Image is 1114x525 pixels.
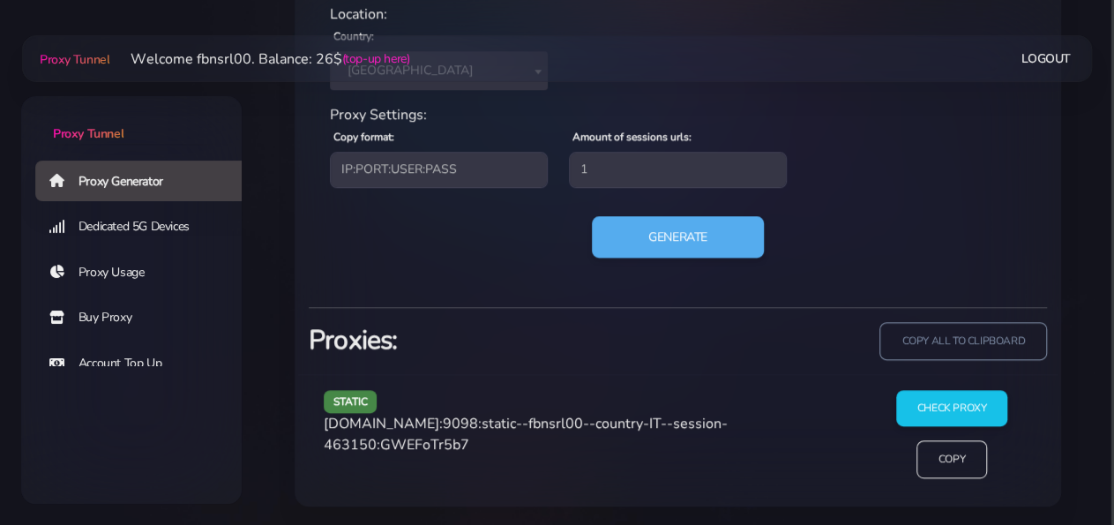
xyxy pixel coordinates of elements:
[53,125,123,142] span: Proxy Tunnel
[879,322,1047,360] input: copy all to clipboard
[572,129,692,145] label: Amount of sessions urls:
[36,45,109,73] a: Proxy Tunnel
[35,297,256,338] a: Buy Proxy
[21,96,242,143] a: Proxy Tunnel
[319,104,1036,125] div: Proxy Settings:
[916,440,987,478] input: Copy
[333,129,394,145] label: Copy format:
[1021,42,1071,75] a: Logout
[319,4,1036,25] div: Location:
[109,49,409,70] li: Welcome fbnsrl00. Balance: 26$
[35,206,256,247] a: Dedicated 5G Devices
[341,49,409,68] a: (top-up here)
[309,322,668,358] h3: Proxies:
[35,161,256,201] a: Proxy Generator
[35,343,256,384] a: Account Top Up
[333,28,374,44] label: Country:
[1028,439,1092,503] iframe: Webchat Widget
[324,390,378,412] span: static
[40,51,109,68] span: Proxy Tunnel
[592,216,764,259] button: Generate
[324,414,728,454] span: [DOMAIN_NAME]:9098:static--fbnsrl00--country-IT--session-463150:GWEFoTr5b7
[35,252,256,293] a: Proxy Usage
[896,390,1008,426] input: Check Proxy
